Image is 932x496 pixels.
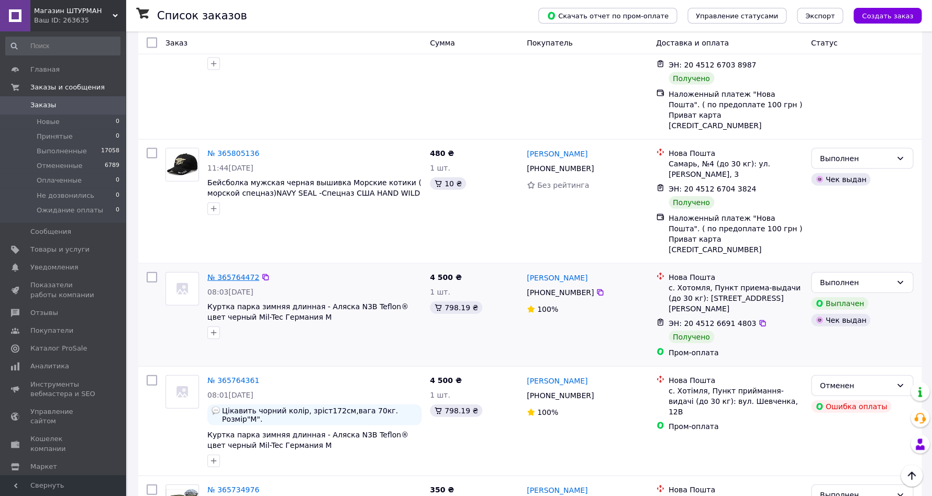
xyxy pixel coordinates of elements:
[669,72,714,85] div: Получено
[669,331,714,343] div: Получено
[527,391,594,400] span: [PHONE_NUMBER]
[669,421,803,432] div: Пром-оплата
[669,148,803,159] div: Нова Пошта
[656,39,729,47] span: Доставка и оплата
[5,37,120,55] input: Поиск
[669,283,803,314] div: с. Хотомля, Пункт приема-выдачи (до 30 кг): [STREET_ADDRESS][PERSON_NAME]
[30,380,97,399] span: Инструменты вебмастера и SEO
[207,391,253,399] span: 08:01[DATE]
[165,39,187,47] span: Заказ
[37,117,60,127] span: Новые
[669,159,803,179] div: Самарь, №4 (до 30 кг): ул. [PERSON_NAME], 3
[811,173,871,186] div: Чек выдан
[37,191,94,200] span: Не дозвонились
[669,272,803,283] div: Нова Пошта
[34,6,113,16] span: Магазин ШТУРМАН
[430,288,450,296] span: 1 шт.
[820,380,892,391] div: Отменен
[430,164,450,172] span: 1 шт.
[430,149,454,157] span: 480 ₴
[207,288,253,296] span: 08:03[DATE]
[207,164,253,172] span: 11:44[DATE]
[537,408,558,416] span: 100%
[669,196,714,209] div: Получено
[430,486,454,494] span: 350 ₴
[30,100,56,110] span: Заказы
[30,326,73,335] span: Покупатели
[30,227,71,236] span: Сообщения
[37,161,82,171] span: Отмененные
[116,117,119,127] span: 0
[853,8,922,24] button: Создать заказ
[669,61,757,69] span: ЭН: 20 4512 6703 8987
[207,273,259,281] a: № 365764472
[811,39,838,47] span: Статус
[811,297,868,310] div: Выплачен
[30,83,105,92] span: Заказы и сообщения
[537,305,558,313] span: 100%
[797,8,843,24] button: Экспорт
[116,176,119,185] span: 0
[207,302,408,321] span: Куртка парка зимняя длинная - Аляска N3B Teflon® цвет черный Mil-Tec Германия М
[157,9,247,22] h1: Список заказов
[820,153,892,164] div: Выполнен
[105,161,119,171] span: 6789
[165,375,199,409] a: Фото товару
[805,12,835,20] span: Экспорт
[669,484,803,495] div: Нова Пошта
[843,11,922,19] a: Создать заказ
[166,149,198,181] img: Фото товару
[37,206,103,215] span: Ожидание оплаты
[116,132,119,141] span: 0
[811,400,892,413] div: Ошибка оплаты
[212,407,220,415] img: :speech_balloon:
[696,12,778,20] span: Управление статусами
[669,213,803,255] div: Наложенный платеж "Нова Пошта". ( по предоплате 100 грн ) Приват карта [CREDIT_CARD_NUMBER]
[116,191,119,200] span: 0
[30,280,97,299] span: Показатели работы компании
[430,177,466,190] div: 10 ₴
[222,407,417,423] span: Цікавить чорний колір, зріст172см,вага 70кг. Розмір"М".
[527,376,587,386] a: [PERSON_NAME]
[669,386,803,417] div: с. Хотімля, Пункт приймання-видачі (до 30 кг): вул. Шевченка, 12В
[527,164,594,173] span: [PHONE_NUMBER]
[430,404,482,417] div: 798.19 ₴
[37,132,73,141] span: Принятые
[901,465,923,487] button: Наверх
[669,89,803,131] div: Наложенный платеж "Нова Пошта". ( по предоплате 100 грн ) Приват карта [CREDIT_CARD_NUMBER]
[37,146,87,156] span: Выполненные
[30,245,90,254] span: Товары и услуги
[430,39,455,47] span: Сумма
[537,181,589,189] span: Без рейтинга
[547,11,669,20] span: Скачать отчет по пром-оплате
[30,362,69,371] span: Аналитика
[669,185,757,193] span: ЭН: 20 4512 6704 3824
[207,376,259,385] a: № 365764361
[207,178,421,197] a: Бейсболка мужская черная вышивка Морские котики ( морской спецназ)NAVY SEAL -Спецназ США HAND WILD
[527,288,594,297] span: [PHONE_NUMBER]
[669,375,803,386] div: Нова Пошта
[669,319,757,328] span: ЭН: 20 4512 6691 4803
[30,344,87,353] span: Каталог ProSale
[811,314,871,326] div: Чек выдан
[37,176,82,185] span: Оплаченные
[207,431,408,449] span: Куртка парка зимняя длинная - Аляска N3B Teflon® цвет черный Mil-Tec Германия М
[527,485,587,495] a: [PERSON_NAME]
[207,149,259,157] a: № 365805136
[430,391,450,399] span: 1 шт.
[30,263,78,272] span: Уведомления
[116,206,119,215] span: 0
[30,462,57,471] span: Маркет
[669,347,803,358] div: Пром-оплата
[165,272,199,306] a: Фото товару
[30,308,58,318] span: Отзывы
[527,273,587,283] a: [PERSON_NAME]
[101,146,119,156] span: 17058
[30,407,97,426] span: Управление сайтом
[527,39,573,47] span: Покупатель
[207,486,259,494] a: № 365734976
[862,12,913,20] span: Создать заказ
[430,273,462,281] span: 4 500 ₴
[30,65,60,74] span: Главная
